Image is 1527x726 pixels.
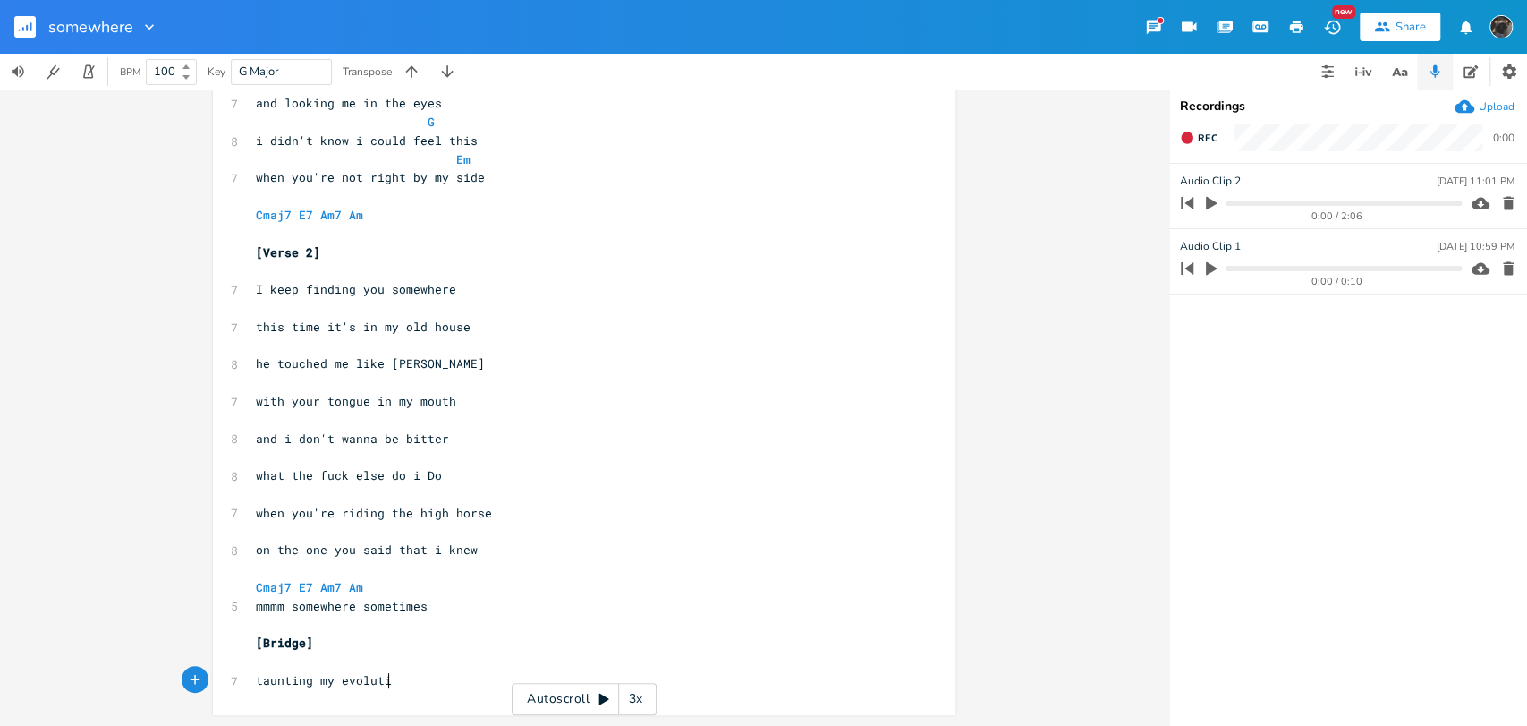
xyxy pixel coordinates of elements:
[456,151,471,167] span: Em
[256,207,292,223] span: Cmaj7
[256,579,292,595] span: Cmaj7
[512,683,657,715] div: Autoscroll
[349,579,363,595] span: Am
[1198,132,1217,145] span: Rec
[256,393,456,409] span: with your tongue in my mouth
[1211,277,1462,286] div: 0:00 / 0:10
[208,66,225,77] div: Key
[1332,5,1355,19] div: New
[256,355,485,372] span: he touched me like [PERSON_NAME]
[299,207,313,223] span: E7
[320,579,342,595] span: Am7
[1180,100,1516,113] div: Recordings
[349,207,363,223] span: Am
[1360,13,1440,41] button: Share
[1493,132,1514,143] div: 0:00
[256,431,449,447] span: and i don't wanna be bitter
[256,635,313,651] span: [Bridge]
[299,579,313,595] span: E7
[256,169,485,185] span: when you're not right by my side
[1173,124,1225,152] button: Rec
[256,319,471,335] span: this time it's in my old house
[256,672,392,688] span: taunting my evoluti
[239,64,279,80] span: G Major
[1314,11,1350,43] button: New
[120,67,140,77] div: BPM
[1437,242,1514,252] div: [DATE] 10:59 PM
[256,542,478,558] span: on the one you said that i knew
[343,66,392,77] div: Transpose
[48,19,133,35] span: somewhere
[256,244,320,261] span: [Verse 2]
[1396,19,1426,35] div: Share
[256,281,456,297] span: I keep finding you somewhere
[256,132,478,149] span: i didn't know i could feel this
[1455,97,1514,116] button: Upload
[256,598,428,614] span: mmmm somewhere sometimes
[256,505,492,521] span: when you're riding the high horse
[428,114,435,130] span: G
[1489,15,1513,38] img: August Tyler Gallant
[1479,99,1514,114] div: Upload
[256,95,442,111] span: and looking me in the eyes
[1180,173,1241,190] span: Audio Clip 2
[320,207,342,223] span: Am7
[619,683,651,715] div: 3x
[1180,238,1241,255] span: Audio Clip 1
[1211,211,1462,221] div: 0:00 / 2:06
[256,467,442,483] span: what the fuck else do i Do
[1437,176,1514,186] div: [DATE] 11:01 PM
